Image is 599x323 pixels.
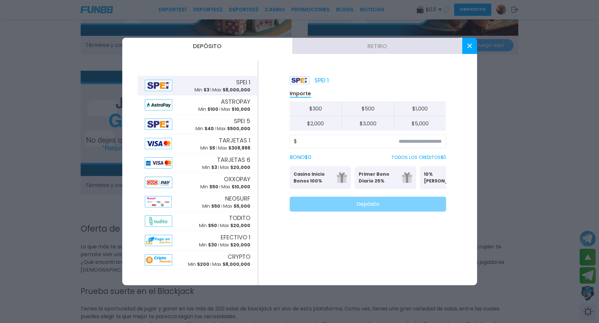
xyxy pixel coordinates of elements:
[221,97,250,106] span: ASTROPAY
[205,125,214,132] span: $ 40
[200,145,215,151] p: Min
[232,106,250,112] span: $ 10,000
[207,106,218,112] span: $ 100
[145,177,173,188] img: Alipay
[342,101,394,116] button: $500
[290,166,351,189] button: Casino Inicio Bonos 100%
[138,134,257,153] button: AlipayTARJETAS 1Min $5Max $308,866
[188,261,209,268] p: Min
[138,212,257,231] button: AlipayTODITOMin $50Max $20,000
[230,242,250,248] span: $ 20,000
[145,215,173,227] img: Alipay
[221,233,250,242] span: EFECTIVO 1
[234,203,250,209] span: $ 5,000
[290,153,311,161] label: BONO $ 0
[138,173,257,192] button: AlipayOXXOPAYMin $50Max $10,000
[294,171,333,184] p: Casino Inicio Bonos 100%
[209,183,218,190] span: $ 50
[294,138,297,145] span: $
[223,261,250,267] span: $ 8,000,000
[138,115,257,134] button: AlipaySPEI 5Min $40Max $500,000
[337,172,347,183] img: gift
[420,166,481,189] button: 10% [PERSON_NAME]
[236,78,250,87] span: SPEI 1
[199,222,217,229] p: Min
[138,153,257,173] button: AlipayTARJETAS 6Min $3Max $20,000
[355,166,416,189] button: Primer Bono Diario 25%
[195,87,209,93] p: Min
[290,197,446,212] button: Depósito
[220,242,250,248] p: Max
[138,95,257,115] button: AlipayASTROPAYMin $100Max $10,000
[138,250,257,270] button: AlipayCRYPTOMin $200Max $8,000,000
[145,80,173,91] img: Alipay
[208,242,217,248] span: $ 30
[223,87,250,93] span: $ 8,000,000
[227,125,250,132] span: $ 500,000
[394,101,446,116] button: $1,000
[197,261,209,267] span: $ 200
[220,222,250,229] p: Max
[218,145,250,151] p: Max
[290,76,329,85] p: SPEI 1
[200,183,218,190] p: Min
[138,231,257,250] button: AlipayEFECTIVO 1Min $30Max $20,000
[145,157,173,169] img: Alipay
[229,214,250,222] span: TODITO
[342,116,394,131] button: $3,000
[230,222,250,229] span: $ 20,000
[202,203,220,210] p: Min
[145,196,172,207] img: Alipay
[402,172,412,183] img: gift
[211,164,217,171] span: $ 3
[217,155,250,164] span: TARJETAS 6
[290,76,309,84] img: Platform Logo
[198,106,218,113] p: Min
[228,252,250,261] span: CRYPTO
[122,38,292,54] button: Depósito
[228,145,250,151] span: $ 308,866
[234,117,250,125] span: SPEI 5
[212,261,250,268] p: Max
[220,164,250,171] p: Max
[195,125,214,132] p: Min
[202,164,217,171] p: Min
[225,194,250,203] span: NEOSURF
[292,38,462,54] button: Retiro
[232,183,250,190] span: $ 10,000
[199,242,217,248] p: Min
[217,125,250,132] p: Max
[145,99,173,110] img: Alipay
[290,101,342,116] button: $300
[221,183,250,190] p: Max
[145,119,173,130] img: Alipay
[208,222,217,229] span: $ 50
[145,138,172,149] img: Alipay
[223,203,250,210] p: Max
[145,254,173,266] img: Alipay
[219,136,250,145] span: TARJETAS 1
[211,203,220,209] span: $ 50
[391,154,446,161] p: TODOS LOS CREDITOS $ 0
[290,116,342,131] button: $2,000
[394,116,446,131] button: $5,000
[212,87,250,93] p: Max
[359,171,398,184] p: Primer Bono Diario 25%
[221,106,250,113] p: Max
[424,171,463,184] p: 10% [PERSON_NAME]
[209,145,215,151] span: $ 5
[290,90,311,98] p: Importe
[224,175,250,183] span: OXXOPAY
[138,192,257,212] button: AlipayNEOSURFMin $50Max $5,000
[230,164,250,171] span: $ 20,000
[138,76,257,95] button: AlipaySPEI 1Min $3Max $8,000,000
[204,87,209,93] span: $ 3
[145,235,173,246] img: Alipay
